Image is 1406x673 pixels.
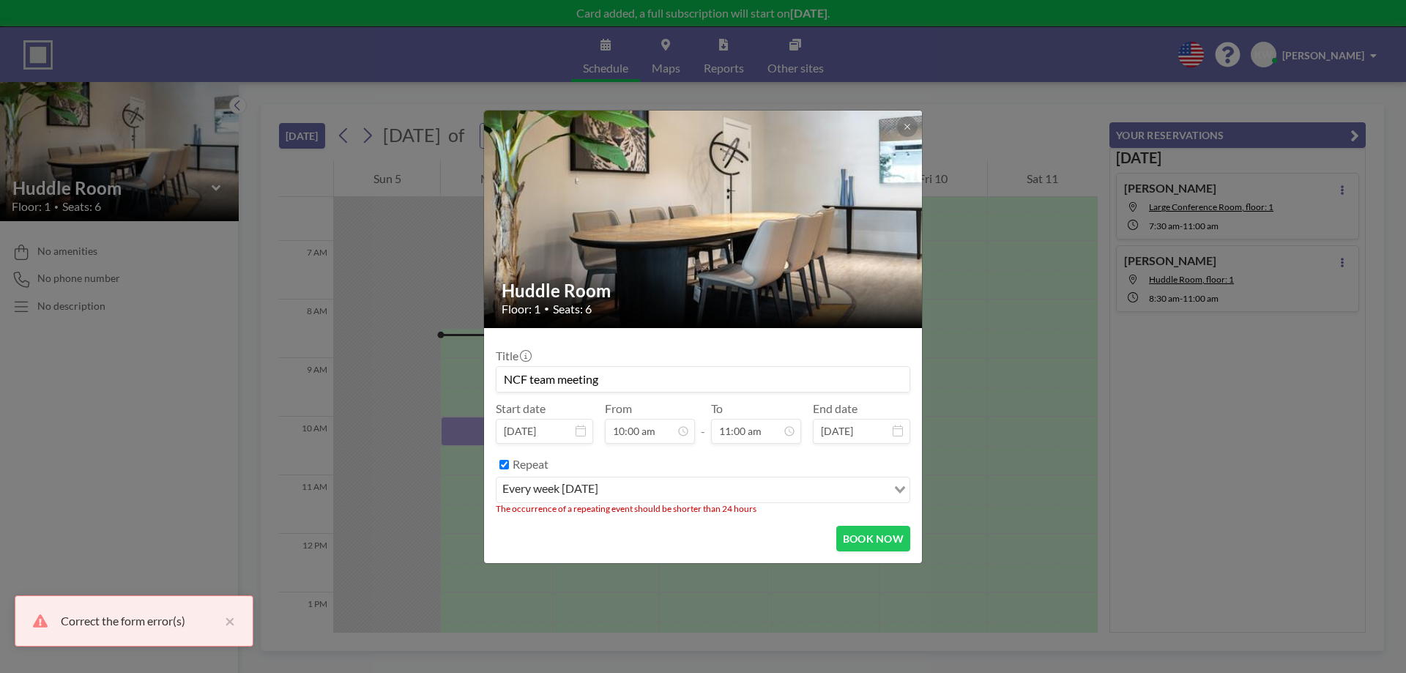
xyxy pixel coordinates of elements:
[217,612,235,630] button: close
[701,406,705,439] span: -
[711,401,723,416] label: To
[484,72,923,365] img: 537.jpg
[605,401,632,416] label: From
[496,401,546,416] label: Start date
[544,303,549,314] span: •
[502,280,906,302] h2: Huddle Room
[603,480,885,499] input: Search for option
[61,612,217,630] div: Correct the form error(s)
[496,349,530,363] label: Title
[553,302,592,316] span: Seats: 6
[836,526,910,551] button: BOOK NOW
[813,401,858,416] label: End date
[496,477,910,502] div: Search for option
[502,302,540,316] span: Floor: 1
[499,480,601,499] span: every week [DATE]
[496,503,910,514] li: The occurrence of a repeating event should be shorter than 24 hours
[496,367,910,392] input: Kathryn's reservation
[513,457,548,472] label: Repeat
